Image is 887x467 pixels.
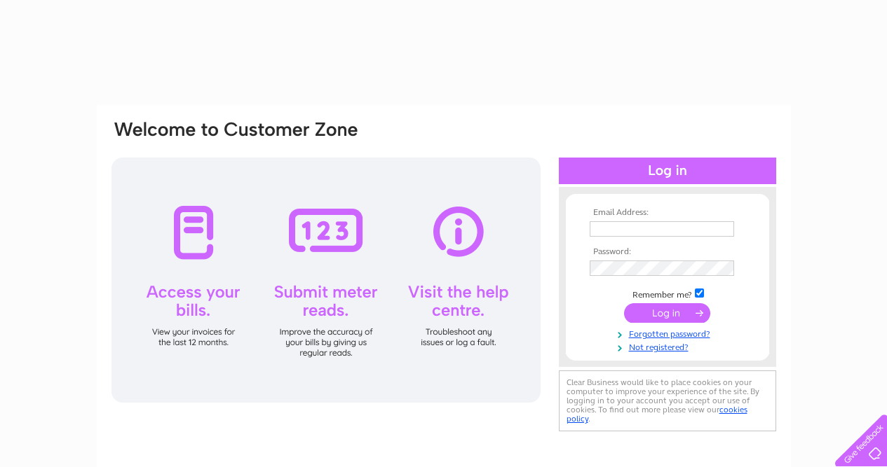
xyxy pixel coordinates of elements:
td: Remember me? [586,286,749,300]
input: Submit [624,303,710,323]
th: Email Address: [586,208,749,218]
a: Forgotten password? [590,326,749,340]
th: Password: [586,247,749,257]
a: Not registered? [590,340,749,353]
div: Clear Business would like to place cookies on your computer to improve your experience of the sit... [559,370,776,431]
a: cookies policy [567,405,747,424]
